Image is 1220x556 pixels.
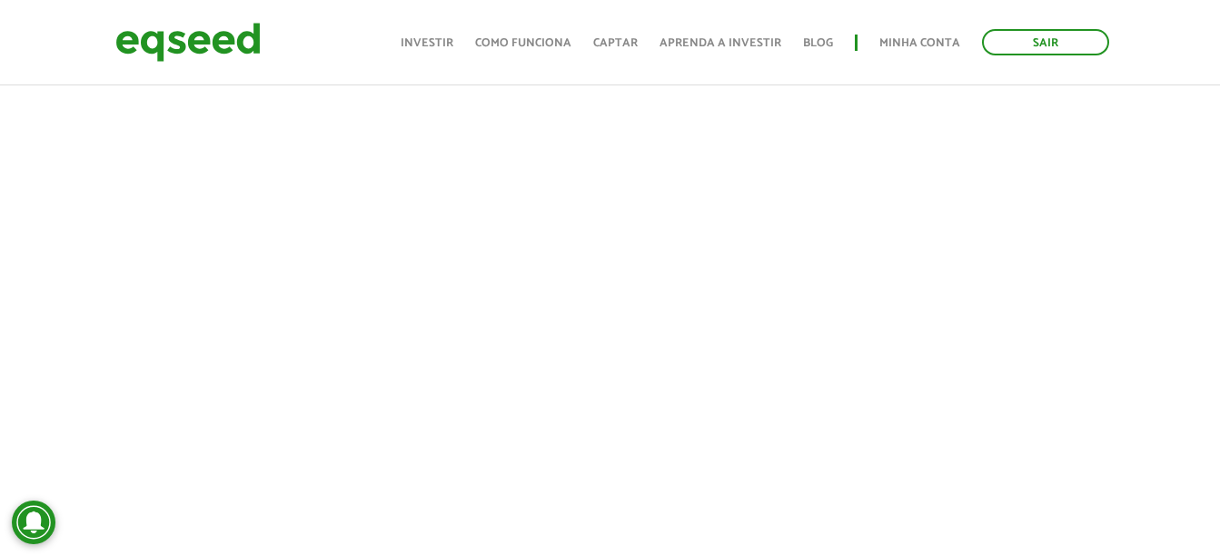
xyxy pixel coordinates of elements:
[660,37,781,49] a: Aprenda a investir
[803,37,833,49] a: Blog
[879,37,960,49] a: Minha conta
[593,37,638,49] a: Captar
[115,18,261,66] img: EqSeed
[475,37,571,49] a: Como funciona
[982,29,1109,55] a: Sair
[401,37,453,49] a: Investir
